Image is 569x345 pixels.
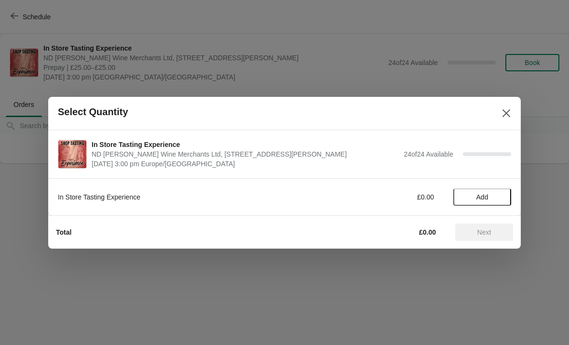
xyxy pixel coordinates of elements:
span: Add [476,193,488,201]
span: ND [PERSON_NAME] Wine Merchants Ltd, [STREET_ADDRESS][PERSON_NAME] [92,149,399,159]
span: In Store Tasting Experience [92,140,399,149]
span: 24 of 24 Available [404,150,453,158]
div: £0.00 [345,192,434,202]
span: [DATE] 3:00 pm Europe/[GEOGRAPHIC_DATA] [92,159,399,169]
button: Close [498,105,515,122]
img: In Store Tasting Experience | ND John Wine Merchants Ltd, 90 Walter Road, Swansea SA1 4QF, UK | D... [58,140,86,168]
button: Add [453,188,511,206]
h2: Select Quantity [58,106,128,118]
div: In Store Tasting Experience [58,192,325,202]
strong: £0.00 [419,228,436,236]
strong: Total [56,228,71,236]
